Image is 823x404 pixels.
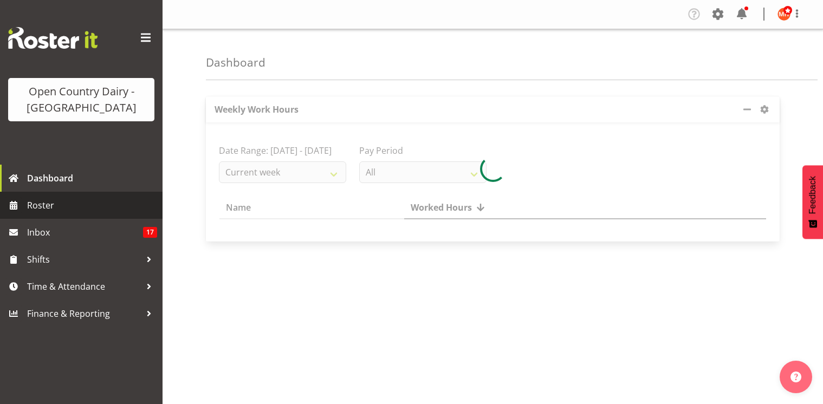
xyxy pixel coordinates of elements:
[27,170,157,186] span: Dashboard
[802,165,823,239] button: Feedback - Show survey
[19,83,144,116] div: Open Country Dairy - [GEOGRAPHIC_DATA]
[27,224,143,240] span: Inbox
[27,305,141,322] span: Finance & Reporting
[777,8,790,21] img: milkreception-horotiu8286.jpg
[143,227,157,238] span: 17
[27,251,141,268] span: Shifts
[8,27,98,49] img: Rosterit website logo
[27,278,141,295] span: Time & Attendance
[206,56,265,69] h4: Dashboard
[808,176,818,214] span: Feedback
[790,372,801,382] img: help-xxl-2.png
[27,197,157,213] span: Roster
